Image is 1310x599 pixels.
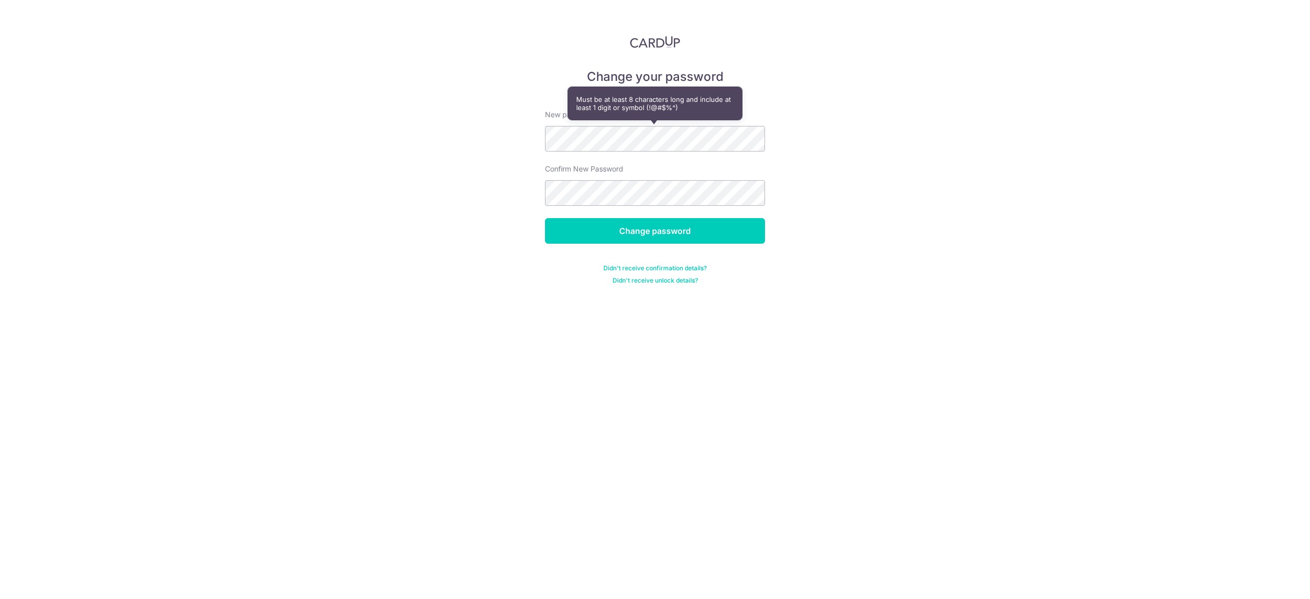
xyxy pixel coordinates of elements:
input: Change password [545,218,765,244]
label: Confirm New Password [545,164,623,174]
a: Didn't receive confirmation details? [603,264,707,272]
h5: Change your password [545,69,765,85]
label: New password [545,110,595,120]
img: CardUp Logo [630,36,680,48]
a: Didn't receive unlock details? [613,276,698,285]
div: Must be at least 8 characters long and include at least 1 digit or symbol (!@#$%^) [568,87,742,120]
